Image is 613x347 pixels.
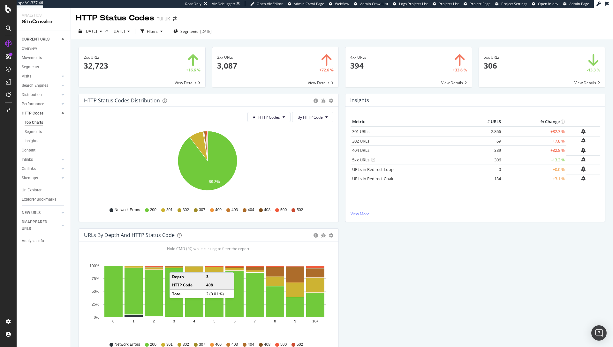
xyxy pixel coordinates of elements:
div: Analysis Info [22,238,44,244]
span: vs [105,28,110,33]
div: [DATE] [200,29,212,34]
a: Segments [25,129,66,135]
td: 389 [477,146,503,155]
text: 4 [193,320,195,323]
div: Distribution [22,92,42,98]
span: 500 [280,207,287,213]
div: Segments [25,129,42,135]
span: 301 [166,207,173,213]
span: Webflow [335,1,349,6]
td: +7.8 % [503,136,566,146]
a: Explorer Bookmarks [22,196,66,203]
text: 1 [132,320,134,323]
div: DISAPPEARED URLS [22,219,54,232]
div: Overview [22,45,37,52]
div: bell-plus [581,138,586,143]
div: HTTP Codes [22,110,43,117]
span: Admin Crawl List [360,1,388,6]
div: bell-plus [581,129,586,134]
a: Webflow [329,1,349,6]
th: % Change [503,117,566,127]
a: 301 URLs [352,129,369,134]
div: bell-plus [581,166,586,172]
span: Project Settings [501,1,527,6]
text: 50% [92,289,99,294]
span: 307 [199,207,205,213]
button: All HTTP Codes [247,112,291,122]
a: Project Settings [495,1,527,6]
a: Performance [22,101,60,107]
span: 403 [231,207,238,213]
div: Movements [22,55,42,61]
span: Open Viz Editor [257,1,283,6]
div: Outlinks [22,166,36,172]
td: 3 [204,273,234,281]
div: ReadOnly: [185,1,202,6]
text: 7 [254,320,256,323]
svg: A chart. [84,127,331,201]
div: NEW URLS [22,210,41,216]
span: Admin Page [569,1,589,6]
text: 0 [112,320,114,323]
a: Admin Page [563,1,589,6]
td: Total [170,290,204,298]
td: 2 (0.01 %) [204,290,234,298]
button: Segments[DATE] [171,26,214,36]
span: Project Page [470,1,490,6]
div: TUI UK [157,16,170,22]
div: HTTP Status Codes [76,13,154,24]
button: [DATE] [110,26,132,36]
a: DISAPPEARED URLS [22,219,60,232]
a: NEW URLS [22,210,60,216]
div: SiteCrawler [22,18,65,26]
text: 2 [153,320,155,323]
div: Open Intercom Messenger [591,325,607,341]
div: Inlinks [22,156,33,163]
td: -13.3 % [503,155,566,165]
td: 306 [477,155,503,165]
text: 0% [94,315,100,320]
a: Search Engines [22,82,60,89]
div: bell-plus [581,157,586,162]
div: gear [329,99,333,103]
a: Visits [22,73,60,80]
div: Performance [22,101,44,107]
h4: Insights [350,96,369,105]
div: Filters [147,29,158,34]
td: +3.1 % [503,174,566,184]
span: Admin Crawl Page [294,1,324,6]
a: Overview [22,45,66,52]
div: URLs by Depth and HTTP Status Code [84,232,175,238]
div: CURRENT URLS [22,36,49,43]
td: HTTP Code [170,281,204,290]
a: Inlinks [22,156,60,163]
a: Top Charts [25,119,66,126]
th: Metric [351,117,477,127]
td: 0 [477,165,503,174]
div: bug [321,99,326,103]
td: 69 [477,136,503,146]
span: Projects List [439,1,459,6]
text: 3 [173,320,175,323]
span: Open in dev [538,1,558,6]
text: 9 [294,320,296,323]
a: Admin Crawl Page [288,1,324,6]
div: Insights [25,138,38,144]
div: Top Charts [25,119,43,126]
a: Distribution [22,92,60,98]
div: bell-plus [581,176,586,181]
a: Url Explorer [22,187,66,194]
div: bug [321,233,326,238]
div: Viz Debugger: [212,1,235,6]
a: Movements [22,55,66,61]
a: Project Page [464,1,490,6]
div: Search Engines [22,82,48,89]
a: Open Viz Editor [250,1,283,6]
td: 2,866 [477,127,503,137]
text: 25% [92,302,99,307]
span: 408 [264,207,270,213]
span: By HTTP Code [298,114,323,120]
td: +32.8 % [503,146,566,155]
a: CURRENT URLS [22,36,60,43]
